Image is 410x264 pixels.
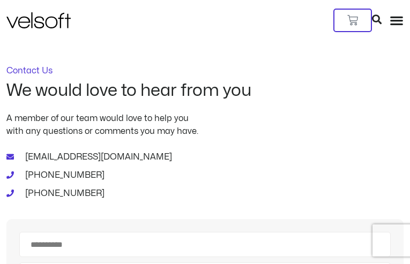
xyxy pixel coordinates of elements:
[6,66,404,75] p: Contact Us
[6,112,404,138] p: A member of our team would love to help you with any questions or comments you may have.
[390,13,404,27] div: Menu Toggle
[6,12,71,28] img: Velsoft Training Materials
[23,169,105,182] span: [PHONE_NUMBER]
[6,81,404,100] h2: We would love to hear from you
[6,150,404,163] a: [EMAIL_ADDRESS][DOMAIN_NAME]
[23,150,172,163] span: [EMAIL_ADDRESS][DOMAIN_NAME]
[23,187,105,200] span: [PHONE_NUMBER]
